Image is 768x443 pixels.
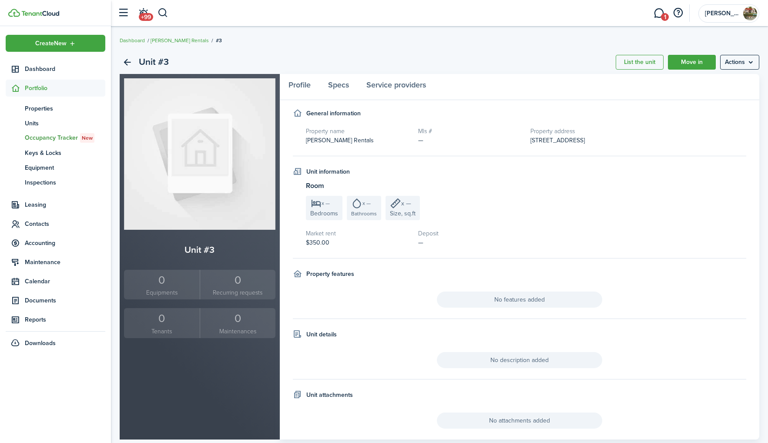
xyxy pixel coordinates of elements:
span: Inspections [25,178,105,187]
img: TenantCloud [21,11,59,16]
h4: Unit attachments [306,390,353,399]
a: Reports [6,311,105,328]
span: Accounting [25,238,105,248]
a: List the unit [616,55,664,70]
button: Open menu [720,55,759,70]
div: 0 [202,272,273,289]
h2: Unit #3 [124,243,275,257]
a: [PERSON_NAME] Rentals [151,37,209,44]
a: Back [120,55,134,70]
a: Units [6,116,105,131]
h5: Market rent [306,229,409,238]
small: Maintenances [202,327,273,336]
img: TenantCloud [8,9,20,17]
span: Contacts [25,219,105,228]
a: Keys & Locks [6,145,105,160]
span: Dashboard [25,64,105,74]
span: Portfolio [25,84,105,93]
a: 0Tenants [124,308,200,338]
span: Bedrooms [310,209,338,218]
a: 0Recurring requests [200,270,275,300]
a: Notifications [135,2,151,24]
a: Messaging [651,2,667,24]
h5: Mls # [418,127,522,136]
h4: Unit information [306,167,350,176]
span: No description added [437,352,602,368]
h5: Deposit [418,229,522,238]
span: Create New [35,40,67,47]
a: Service providers [358,74,435,100]
span: Steele's [705,10,740,17]
span: x — [362,201,371,206]
h5: Property name [306,127,409,136]
span: New [82,134,93,142]
a: Move in [668,55,716,70]
div: 0 [126,272,198,289]
div: 0 [126,310,198,327]
a: Profile [280,74,319,100]
span: — [418,238,423,247]
menu-btn: Actions [720,55,759,70]
span: 1 [661,13,669,21]
a: Specs [319,74,358,100]
span: Properties [25,104,105,113]
span: Maintenance [25,258,105,267]
img: Unit avatar [124,78,275,230]
span: No features added [437,292,602,308]
span: [PERSON_NAME] Rentals [306,136,374,145]
a: Dashboard [6,60,105,77]
a: 0Maintenances [200,308,275,338]
a: 0Equipments [124,270,200,300]
a: Occupancy TrackerNew [6,131,105,145]
h5: Property address [530,127,746,136]
a: Equipment [6,160,105,175]
button: Open resource center [671,6,685,20]
h3: Room [306,181,747,191]
h4: Unit details [306,330,337,339]
span: — [418,136,423,145]
button: Search [158,6,168,20]
span: +99 [139,13,153,21]
small: Recurring requests [202,288,273,297]
span: Reports [25,315,105,324]
span: Bathrooms [351,210,377,218]
span: Size, sq.ft [390,209,416,218]
span: Documents [25,296,105,305]
a: Inspections [6,175,105,190]
a: Properties [6,101,105,116]
span: Keys & Locks [25,148,105,158]
img: Steele's [743,7,757,20]
button: Open sidebar [115,5,131,21]
span: $350.00 [306,238,329,247]
span: x — [401,199,411,208]
h4: Property features [306,269,354,279]
span: Leasing [25,200,105,209]
span: Occupancy Tracker [25,133,105,143]
span: No attachments added [437,413,602,429]
span: x — [322,201,330,206]
span: Units [25,119,105,128]
span: Calendar [25,277,105,286]
a: Dashboard [120,37,145,44]
h4: General information [306,109,361,118]
button: Open menu [6,35,105,52]
h2: Unit #3 [139,55,169,70]
small: Equipments [126,288,198,297]
span: [STREET_ADDRESS] [530,136,585,145]
span: Downloads [25,339,56,348]
span: Equipment [25,163,105,172]
span: #3 [216,37,222,44]
div: 0 [202,310,273,327]
small: Tenants [126,327,198,336]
